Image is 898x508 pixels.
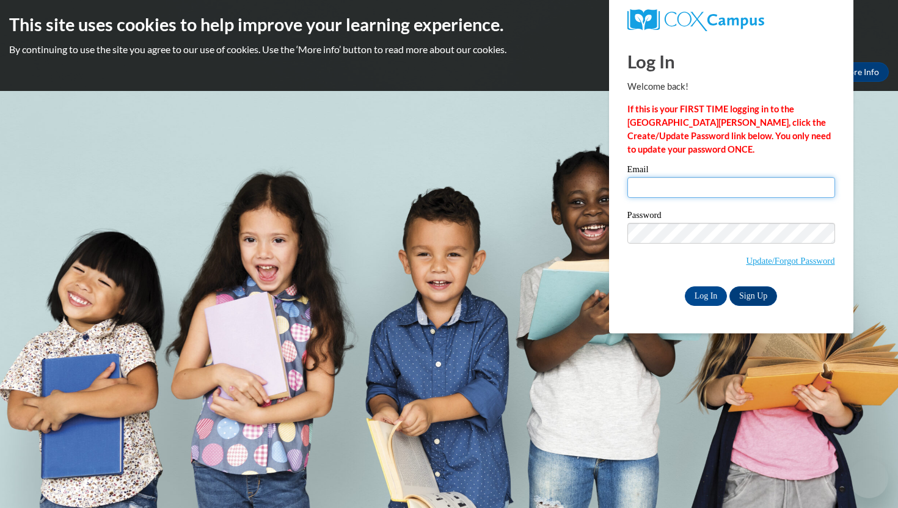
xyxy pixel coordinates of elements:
[685,286,728,306] input: Log In
[627,9,835,31] a: COX Campus
[627,49,835,74] h1: Log In
[831,62,889,82] a: More Info
[746,256,834,266] a: Update/Forgot Password
[9,12,889,37] h2: This site uses cookies to help improve your learning experience.
[627,165,835,177] label: Email
[729,286,777,306] a: Sign Up
[627,80,835,93] p: Welcome back!
[9,43,889,56] p: By continuing to use the site you agree to our use of cookies. Use the ‘More info’ button to read...
[627,9,764,31] img: COX Campus
[627,104,831,154] strong: If this is your FIRST TIME logging in to the [GEOGRAPHIC_DATA][PERSON_NAME], click the Create/Upd...
[627,211,835,223] label: Password
[849,459,888,498] iframe: Button to launch messaging window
